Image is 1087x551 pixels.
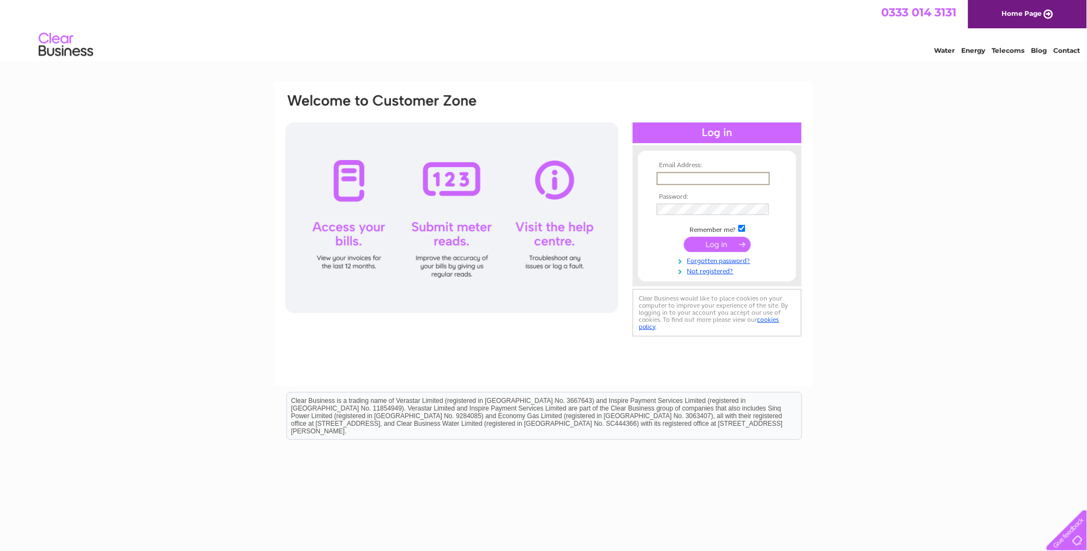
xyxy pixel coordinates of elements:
a: Telecoms [992,46,1025,54]
div: Clear Business would like to place cookies on your computer to improve your experience of the sit... [633,289,802,336]
th: Email Address: [654,162,780,169]
td: Remember me? [654,223,780,234]
a: Water [935,46,955,54]
a: cookies policy [639,316,779,330]
div: Clear Business is a trading name of Verastar Limited (registered in [GEOGRAPHIC_DATA] No. 3667643... [287,6,802,53]
input: Submit [684,237,751,252]
a: Forgotten password? [657,255,780,265]
th: Password: [654,193,780,201]
a: 0333 014 3131 [882,5,957,19]
img: logo.png [38,28,94,62]
a: Contact [1054,46,1080,54]
a: Not registered? [657,265,780,275]
a: Blog [1031,46,1047,54]
a: Energy [962,46,986,54]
